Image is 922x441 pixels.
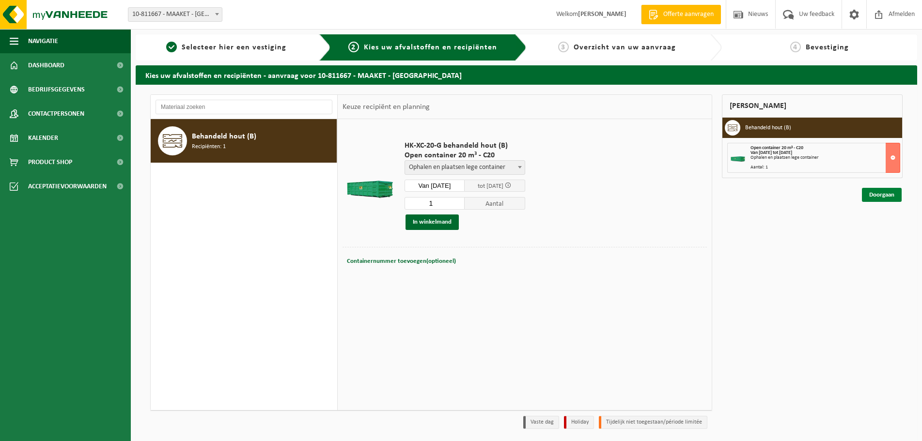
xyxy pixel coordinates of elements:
[558,42,569,52] span: 3
[28,102,84,126] span: Contactpersonen
[465,197,525,210] span: Aantal
[478,183,503,189] span: tot [DATE]
[192,142,226,152] span: Recipiënten: 1
[405,180,465,192] input: Selecteer datum
[192,131,256,142] span: Behandeld hout (B)
[661,10,716,19] span: Offerte aanvragen
[750,145,803,151] span: Open container 20 m³ - C20
[405,141,525,151] span: HK-XC-20-G behandeld hout (B)
[28,150,72,174] span: Product Shop
[862,188,902,202] a: Doorgaan
[364,44,497,51] span: Kies uw afvalstoffen en recipiënten
[28,29,58,53] span: Navigatie
[151,119,337,163] button: Behandeld hout (B) Recipiënten: 1
[564,416,594,429] li: Holiday
[578,11,626,18] strong: [PERSON_NAME]
[28,53,64,77] span: Dashboard
[166,42,177,52] span: 1
[750,165,900,170] div: Aantal: 1
[523,416,559,429] li: Vaste dag
[405,161,525,174] span: Ophalen en plaatsen lege container
[128,8,222,21] span: 10-811667 - MAAKET - GENT
[641,5,721,24] a: Offerte aanvragen
[338,95,435,119] div: Keuze recipiënt en planning
[750,155,900,160] div: Ophalen en plaatsen lege container
[599,416,707,429] li: Tijdelijk niet toegestaan/période limitée
[156,100,332,114] input: Materiaal zoeken
[28,77,85,102] span: Bedrijfsgegevens
[136,65,917,84] h2: Kies uw afvalstoffen en recipiënten - aanvraag voor 10-811667 - MAAKET - [GEOGRAPHIC_DATA]
[28,126,58,150] span: Kalender
[141,42,312,53] a: 1Selecteer hier een vestiging
[574,44,676,51] span: Overzicht van uw aanvraag
[346,255,457,268] button: Containernummer toevoegen(optioneel)
[182,44,286,51] span: Selecteer hier een vestiging
[406,214,459,230] button: In winkelmand
[28,174,107,198] span: Acceptatievoorwaarden
[722,94,903,118] div: [PERSON_NAME]
[745,120,791,136] h3: Behandeld hout (B)
[790,42,801,52] span: 4
[405,160,525,175] span: Ophalen en plaatsen lege container
[750,150,792,155] strong: Van [DATE] tot [DATE]
[405,151,525,160] span: Open container 20 m³ - C20
[128,7,222,22] span: 10-811667 - MAAKET - GENT
[806,44,849,51] span: Bevestiging
[348,42,359,52] span: 2
[347,258,456,264] span: Containernummer toevoegen(optioneel)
